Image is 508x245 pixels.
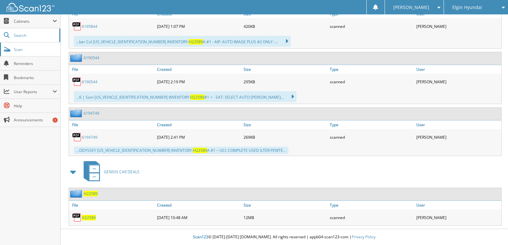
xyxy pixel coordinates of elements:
a: H22589 [82,215,96,220]
img: scan123-logo-white.svg [6,3,54,12]
a: File [69,120,155,129]
span: Bookmarks [14,75,57,80]
div: scanned [328,211,415,224]
a: User [415,65,501,74]
div: 12MB [242,211,329,224]
a: Created [155,120,242,129]
div: ...ODYSSEY [US_VEHICLE_IDENTIFICATION_NUMBER] INVENTORY: A #1 ~ UCI: COMPLETE USED ILTER PEWTE... [74,147,288,154]
div: ...ber Col [US_VEHICLE_IDENTIFICATION_NUMBER] INVENTORY: A #1 - AIP: AUTO IMAGE PLUS #2 ONLY -... [74,36,291,47]
span: H22589 [189,39,203,45]
div: © [DATE]-[DATE] [DOMAIN_NAME]. All rights reserved | appb04-scan123-com | [61,229,508,245]
span: GENISIS CAR DEALS [104,169,139,175]
a: GENISIS CAR DEALS [80,159,139,184]
img: folder2.png [70,54,84,62]
div: scanned [328,75,415,88]
a: Type [328,65,415,74]
a: Type [328,120,415,129]
div: scanned [328,131,415,143]
span: Cabinets [14,19,53,24]
a: User [415,120,501,129]
a: 6190544 [84,55,99,61]
a: Privacy Policy [352,234,376,240]
div: 1 [53,118,58,123]
a: 6195844 [82,24,97,29]
span: Scan [14,47,57,52]
img: PDF.png [72,21,82,31]
a: User [415,201,501,209]
a: H22589 [84,191,98,196]
span: Help [14,103,57,109]
span: Scan123 [193,234,208,240]
a: 6194749 [84,110,99,116]
a: Type [328,201,415,209]
a: File [69,65,155,74]
div: [DATE] 10:48 AM [155,211,242,224]
img: PDF.png [72,213,82,222]
a: Created [155,65,242,74]
a: 6190544 [82,79,97,85]
a: 6194749 [82,135,97,140]
a: Created [155,201,242,209]
a: Size [242,65,329,74]
div: 420KB [242,20,329,33]
span: H22589 [193,148,207,153]
img: PDF.png [72,77,82,86]
div: [DATE] 2:41 PM [155,131,242,143]
div: [PERSON_NAME] [415,20,501,33]
div: [DATE] 2:19 PM [155,75,242,88]
img: PDF.png [72,132,82,142]
span: Search [14,33,56,38]
a: Size [242,120,329,129]
div: [DATE] 1:07 PM [155,20,242,33]
div: [PERSON_NAME] [415,211,501,224]
div: scanned [328,20,415,33]
div: [PERSON_NAME] [415,131,501,143]
a: File [69,201,155,209]
a: Size [242,201,329,209]
div: ...6 | Som [US_VEHICLE_IDENTIFICATION_NUMBER] INVENTORY: #1 = - SAT: SELECT AUTO [PERSON_NAME]... [74,91,296,102]
span: H22589 [190,94,204,100]
span: Announcements [14,117,57,123]
img: folder2.png [70,190,84,198]
div: [PERSON_NAME] [415,75,501,88]
span: User Reports [14,89,53,94]
span: [PERSON_NAME] [393,5,429,9]
div: 295KB [242,75,329,88]
div: 269KB [242,131,329,143]
span: Reminders [14,61,57,66]
span: Elgin Hyundai [452,5,482,9]
img: folder2.png [70,109,84,117]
